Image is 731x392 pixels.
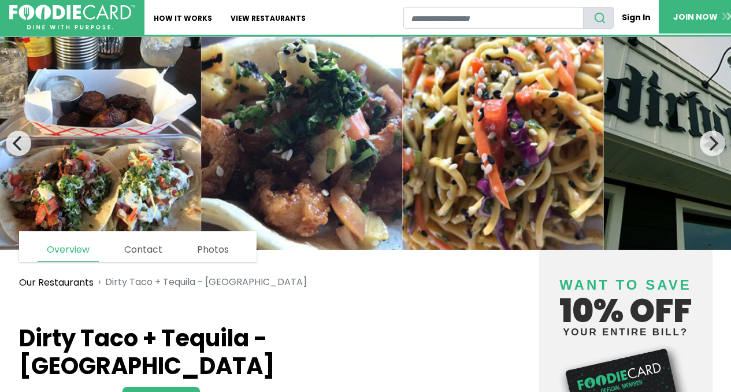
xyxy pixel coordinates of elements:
[614,7,659,28] a: Sign In
[19,231,257,262] nav: page links
[188,238,238,261] a: Photos
[548,327,703,337] small: your entire bill?
[559,277,691,293] span: Want to save
[115,238,172,261] a: Contact
[583,7,614,29] button: search
[6,131,31,156] button: Previous
[38,238,99,262] a: Overview
[19,268,484,297] nav: breadcrumb
[548,262,703,337] h4: 10% off
[19,276,94,290] a: Our Restaurants
[700,131,725,156] button: Next
[94,275,307,290] li: Dirty Taco + Tequila - [GEOGRAPHIC_DATA]
[9,5,135,30] img: FoodieCard; Eat, Drink, Save, Donate
[19,324,484,380] h1: Dirty Taco + Tequila - [GEOGRAPHIC_DATA]
[403,7,583,29] input: restaurant search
